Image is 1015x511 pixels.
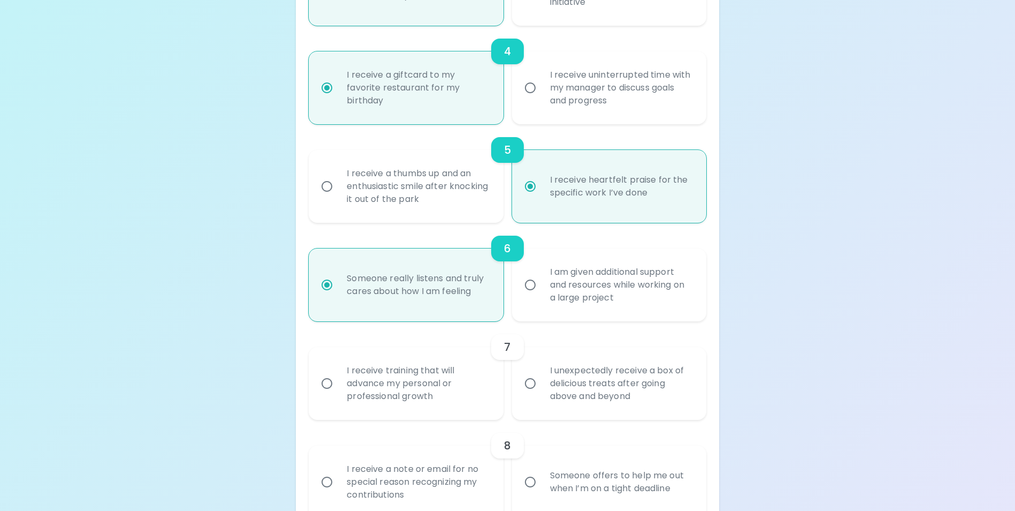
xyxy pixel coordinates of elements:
div: I unexpectedly receive a box of delicious treats after going above and beyond [541,351,700,416]
h6: 8 [504,437,511,454]
div: I receive a thumbs up and an enthusiastic smile after knocking it out of the park [338,154,497,219]
h6: 5 [504,141,511,159]
div: choice-group-check [309,124,706,223]
div: I receive training that will advance my personal or professional growth [338,351,497,416]
div: choice-group-check [309,321,706,420]
div: I receive a giftcard to my favorite restaurant for my birthday [338,56,497,120]
div: Someone really listens and truly cares about how I am feeling [338,259,497,311]
h6: 6 [504,240,511,257]
div: choice-group-check [309,26,706,124]
div: Someone offers to help me out when I’m on a tight deadline [541,456,700,508]
h6: 7 [504,339,510,356]
div: choice-group-check [309,223,706,321]
div: I am given additional support and resources while working on a large project [541,253,700,317]
div: I receive uninterrupted time with my manager to discuss goals and progress [541,56,700,120]
div: I receive heartfelt praise for the specific work I’ve done [541,161,700,212]
h6: 4 [504,43,511,60]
